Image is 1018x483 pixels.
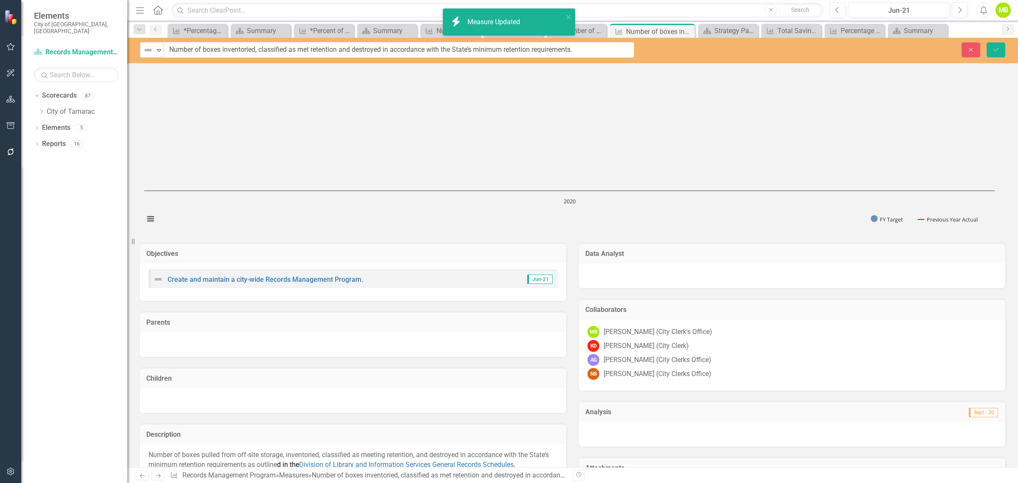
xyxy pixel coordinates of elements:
div: MB [587,326,599,338]
a: City of Tamarac [47,107,127,117]
a: Create and maintain a city-wide Records Management Program. [168,275,363,284]
div: Summary [247,25,288,36]
a: Summary [890,25,945,36]
h3: Collaborators [585,306,999,314]
a: Elements [42,123,70,133]
a: Summary [359,25,415,36]
input: Search ClearPoint... [172,3,823,18]
button: Show FY Target [871,214,909,224]
a: Total Savings [763,25,819,36]
a: Strategy Page [700,25,756,36]
span: Sept - 20 [969,408,998,417]
button: Show Previous Year Actual [918,214,991,224]
div: Number of boxes inventoried, classified as met retention and destroyed in accordance with the Sta... [312,471,715,479]
input: This field is required [164,42,634,58]
input: Search Below... [34,67,119,82]
small: City of [GEOGRAPHIC_DATA], [GEOGRAPHIC_DATA] [34,21,119,35]
div: Strategy Page [714,25,756,36]
h3: Attachments [585,464,999,472]
h3: Analysis [585,408,777,416]
button: MB [996,3,1011,18]
img: ClearPoint Strategy [4,9,19,24]
a: Measures [279,471,308,479]
button: close [566,12,572,22]
div: Summary [373,25,415,36]
h3: Objectives [146,250,560,258]
div: Jun-21 [851,6,947,16]
div: Measure Updated [467,17,522,27]
p: Number of boxes pulled from off-site storage, inventoried, classified as meeting retention, and d... [148,450,558,472]
div: [PERSON_NAME] (City Clerks Office) [604,369,711,379]
h3: Parents [146,319,560,326]
div: 16 [70,140,84,148]
a: Percentage of times City Commission legislation is executed and scanned to the records management... [827,25,882,36]
button: Search [779,4,821,16]
a: Reports [42,139,66,149]
div: » » [170,471,566,480]
span: d in the . [277,461,515,469]
a: *Percentage of times the Regular City Commission meeting agendas were posted for public review si... [170,25,225,36]
div: Summary [904,25,945,36]
img: Not Defined [153,274,163,284]
span: Elements [34,11,119,21]
a: Division of Library and Information Services General Records Schedules [299,461,514,469]
h3: Description [146,431,560,438]
a: Records Management Program [34,48,119,57]
img: Not Defined [143,45,153,55]
div: Number of boxes inventoried, converted to an electronic file and kept in the records management d... [436,25,478,36]
span: Jun-21 [527,275,553,284]
div: Chart. Highcharts interactive chart. [140,105,1005,232]
span: Search [791,6,809,13]
div: *Percent of Public Records Requests fulfilled within 10 business days of initial request. [310,25,352,36]
a: Records Management Program [182,471,276,479]
text: 2020 [564,197,576,205]
svg: Interactive chart [140,105,999,232]
div: 87 [81,92,95,99]
button: Jun-21 [848,3,950,18]
div: Total Savings [777,25,819,36]
a: Scorecards [42,91,77,101]
div: Percentage of times City Commission legislation is executed and scanned to the records management... [841,25,882,36]
button: View chart menu, Chart [145,213,157,225]
div: [PERSON_NAME] (City Clerks Office) [604,355,711,365]
div: Number of boxes inventoried, classified as met retention and destroyed in accordance with the Sta... [626,26,693,37]
h3: Children [146,375,560,382]
a: Summary [233,25,288,36]
div: [PERSON_NAME] (City Clerk's Office) [604,327,712,337]
div: Number of phones calls received [563,25,604,36]
div: *Percentage of times the Regular City Commission meeting agendas were posted for public review si... [184,25,225,36]
h3: Data Analyst [585,250,999,258]
div: AG [587,354,599,366]
div: KD [587,340,599,352]
div: 5 [75,124,88,132]
a: *Percent of Public Records Requests fulfilled within 10 business days of initial request. [296,25,352,36]
div: NS [587,368,599,380]
div: [PERSON_NAME] (City Clerk) [604,341,689,351]
a: Number of boxes inventoried, converted to an electronic file and kept in the records management d... [422,25,478,36]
